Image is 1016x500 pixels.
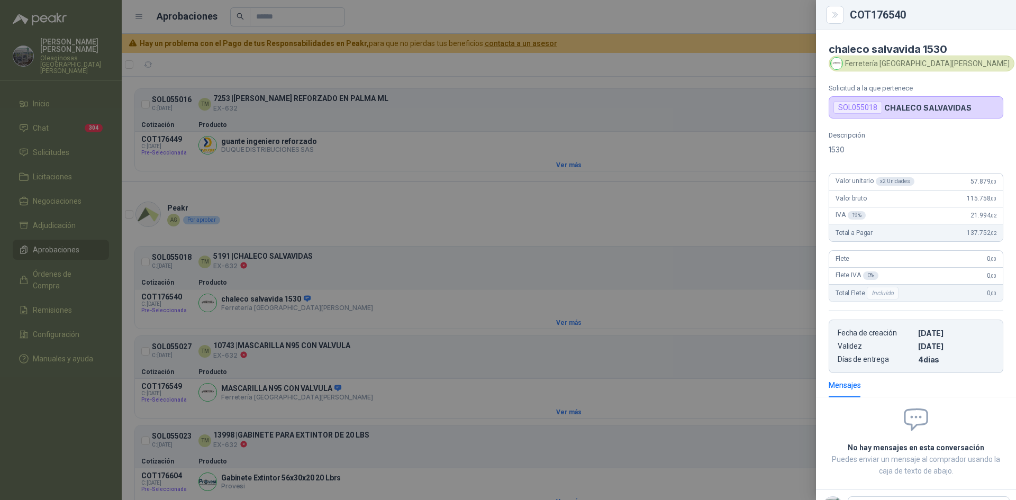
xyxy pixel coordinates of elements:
[990,256,996,262] span: ,00
[831,58,842,69] img: Company Logo
[829,8,841,21] button: Close
[833,101,882,114] div: SOL055018
[829,143,1003,156] p: 1530
[918,329,994,338] p: [DATE]
[848,211,866,220] div: 19 %
[829,453,1003,477] p: Puedes enviar un mensaje al comprador usando la caja de texto de abajo.
[838,329,914,338] p: Fecha de creación
[990,273,996,279] span: ,00
[838,355,914,364] p: Días de entrega
[829,43,1003,56] h4: chaleco salvavida 1530
[967,195,996,202] span: 115.758
[990,290,996,296] span: ,00
[967,229,996,237] span: 137.752
[918,342,994,351] p: [DATE]
[836,271,878,280] span: Flete IVA
[850,10,1003,20] div: COT176540
[829,56,1014,71] div: Ferretería [GEOGRAPHIC_DATA][PERSON_NAME]
[829,84,1003,92] p: Solicitud a la que pertenece
[884,103,971,112] p: CHALECO SALVAVIDAS
[990,179,996,185] span: ,00
[990,230,996,236] span: ,02
[838,342,914,351] p: Validez
[829,131,1003,139] p: Descripción
[987,289,996,297] span: 0
[863,271,878,280] div: 0 %
[970,212,996,219] span: 21.994
[836,211,866,220] span: IVA
[987,272,996,279] span: 0
[829,442,1003,453] h2: No hay mensajes en esta conversación
[836,229,873,237] span: Total a Pagar
[836,255,849,262] span: Flete
[990,213,996,219] span: ,02
[829,379,861,391] div: Mensajes
[990,196,996,202] span: ,00
[970,178,996,185] span: 57.879
[918,355,994,364] p: 4 dias
[836,195,866,202] span: Valor bruto
[867,287,899,299] div: Incluido
[876,177,914,186] div: x 2 Unidades
[987,255,996,262] span: 0
[836,287,901,299] span: Total Flete
[836,177,914,186] span: Valor unitario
